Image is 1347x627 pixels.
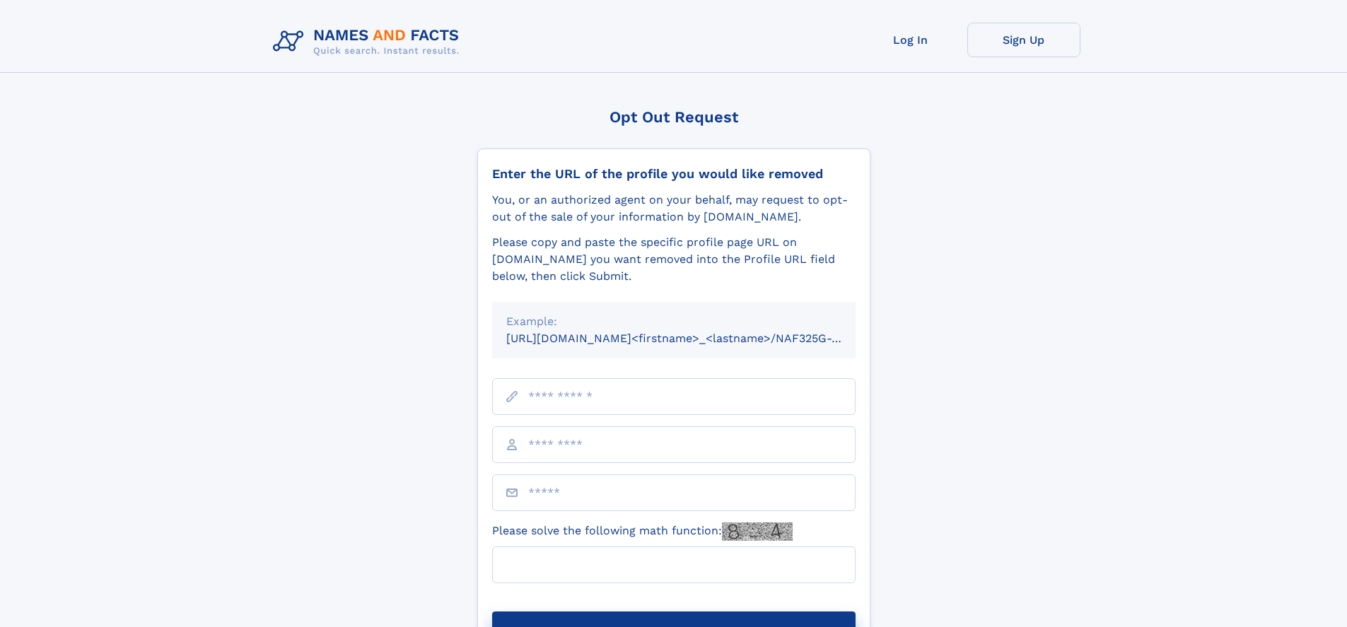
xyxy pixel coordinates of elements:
[506,332,882,345] small: [URL][DOMAIN_NAME]<firstname>_<lastname>/NAF325G-xxxxxxxx
[854,23,967,57] a: Log In
[492,166,856,182] div: Enter the URL of the profile you would like removed
[492,192,856,225] div: You, or an authorized agent on your behalf, may request to opt-out of the sale of your informatio...
[267,23,471,61] img: Logo Names and Facts
[492,234,856,285] div: Please copy and paste the specific profile page URL on [DOMAIN_NAME] you want removed into the Pr...
[967,23,1080,57] a: Sign Up
[492,522,793,541] label: Please solve the following math function:
[477,108,870,126] div: Opt Out Request
[506,313,841,330] div: Example:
